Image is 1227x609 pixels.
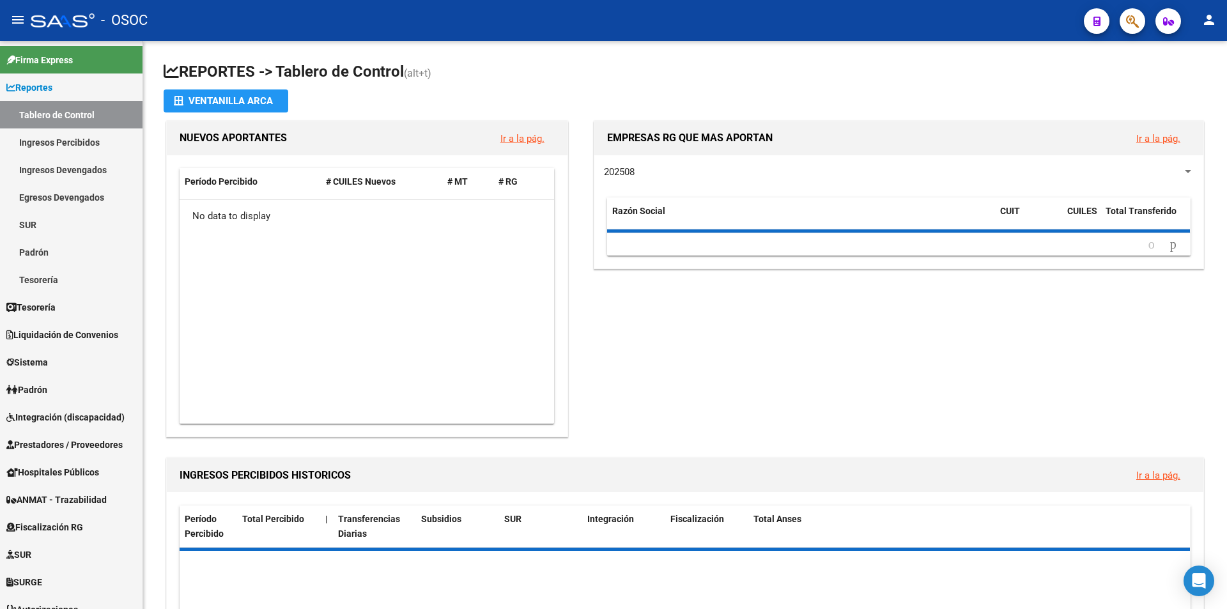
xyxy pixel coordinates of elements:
[1143,238,1161,252] a: go to previous page
[10,12,26,27] mat-icon: menu
[1136,470,1180,481] a: Ir a la pág.
[612,206,665,216] span: Razón Social
[604,166,635,178] span: 202508
[6,493,107,507] span: ANMAT - Trazabilidad
[6,410,125,424] span: Integración (discapacidad)
[185,514,224,539] span: Período Percibido
[242,514,304,524] span: Total Percibido
[174,89,278,112] div: Ventanilla ARCA
[180,132,287,144] span: NUEVOS APORTANTES
[442,168,493,196] datatable-header-cell: # MT
[6,520,83,534] span: Fiscalización RG
[6,465,99,479] span: Hospitales Públicos
[180,469,351,481] span: INGRESOS PERCIBIDOS HISTORICOS
[237,505,320,548] datatable-header-cell: Total Percibido
[504,514,521,524] span: SUR
[1184,566,1214,596] div: Open Intercom Messenger
[447,176,468,187] span: # MT
[500,133,544,144] a: Ir a la pág.
[101,6,148,35] span: - OSOC
[1067,206,1097,216] span: CUILES
[670,514,724,524] span: Fiscalización
[493,168,544,196] datatable-header-cell: # RG
[1062,197,1100,240] datatable-header-cell: CUILES
[164,61,1207,84] h1: REPORTES -> Tablero de Control
[1164,238,1182,252] a: go to next page
[6,81,52,95] span: Reportes
[587,514,634,524] span: Integración
[326,176,396,187] span: # CUILES Nuevos
[333,505,416,548] datatable-header-cell: Transferencias Diarias
[6,575,42,589] span: SURGE
[748,505,1180,548] datatable-header-cell: Total Anses
[1126,127,1191,150] button: Ir a la pág.
[995,197,1062,240] datatable-header-cell: CUIT
[180,200,554,232] div: No data to display
[1000,206,1020,216] span: CUIT
[607,197,995,240] datatable-header-cell: Razón Social
[498,176,518,187] span: # RG
[320,505,333,548] datatable-header-cell: |
[1106,206,1177,216] span: Total Transferido
[338,514,400,539] span: Transferencias Diarias
[6,438,123,452] span: Prestadores / Proveedores
[6,548,31,562] span: SUR
[1201,12,1217,27] mat-icon: person
[325,514,328,524] span: |
[490,127,555,150] button: Ir a la pág.
[6,328,118,342] span: Liquidación de Convenios
[1136,133,1180,144] a: Ir a la pág.
[753,514,801,524] span: Total Anses
[499,505,582,548] datatable-header-cell: SUR
[607,132,773,144] span: EMPRESAS RG QUE MAS APORTAN
[6,383,47,397] span: Padrón
[416,505,499,548] datatable-header-cell: Subsidios
[582,505,665,548] datatable-header-cell: Integración
[185,176,258,187] span: Período Percibido
[180,168,321,196] datatable-header-cell: Período Percibido
[180,505,237,548] datatable-header-cell: Período Percibido
[6,300,56,314] span: Tesorería
[1126,463,1191,487] button: Ir a la pág.
[665,505,748,548] datatable-header-cell: Fiscalización
[164,89,288,112] button: Ventanilla ARCA
[404,67,431,79] span: (alt+t)
[6,355,48,369] span: Sistema
[1100,197,1190,240] datatable-header-cell: Total Transferido
[6,53,73,67] span: Firma Express
[321,168,443,196] datatable-header-cell: # CUILES Nuevos
[421,514,461,524] span: Subsidios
